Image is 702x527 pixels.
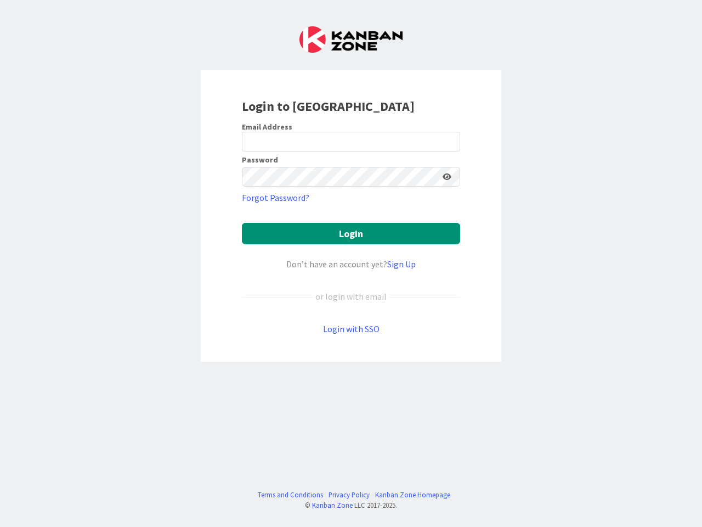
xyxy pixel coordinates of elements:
[375,490,450,500] a: Kanban Zone Homepage
[252,500,450,511] div: © LLC 2017- 2025 .
[242,257,460,271] div: Don’t have an account yet?
[313,290,389,303] div: or login with email
[242,191,309,204] a: Forgot Password?
[387,259,416,270] a: Sign Up
[258,490,323,500] a: Terms and Conditions
[329,490,370,500] a: Privacy Policy
[299,26,403,53] img: Kanban Zone
[242,98,415,115] b: Login to [GEOGRAPHIC_DATA]
[242,223,460,244] button: Login
[323,323,380,334] a: Login with SSO
[312,501,353,509] a: Kanban Zone
[242,122,292,132] label: Email Address
[242,156,278,164] label: Password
